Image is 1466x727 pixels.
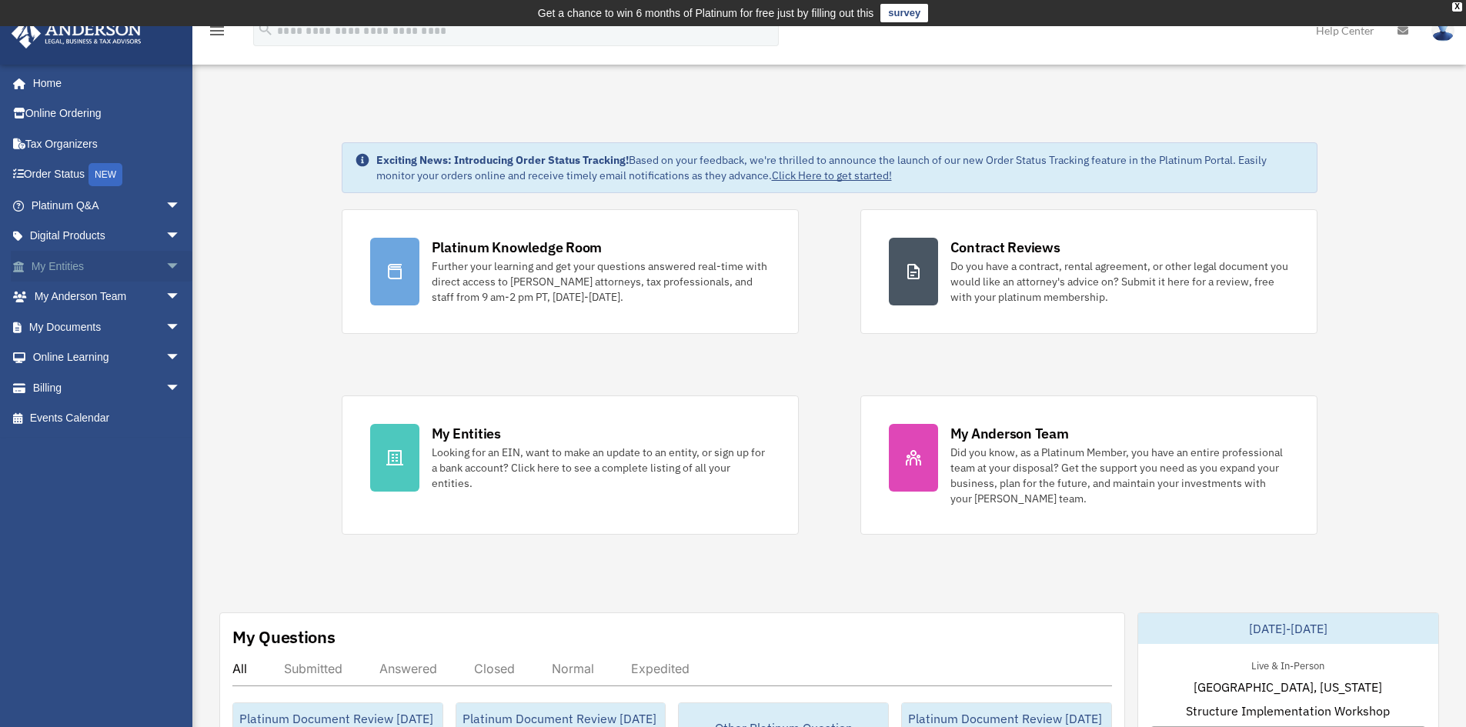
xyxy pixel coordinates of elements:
div: My Entities [432,424,501,443]
div: Answered [379,661,437,676]
div: Normal [552,661,594,676]
div: Based on your feedback, we're thrilled to announce the launch of our new Order Status Tracking fe... [376,152,1304,183]
span: arrow_drop_down [165,282,196,313]
div: My Questions [232,625,336,649]
div: [DATE]-[DATE] [1138,613,1438,644]
div: Platinum Knowledge Room [432,238,603,257]
a: Online Learningarrow_drop_down [11,342,204,373]
a: Billingarrow_drop_down [11,372,204,403]
strong: Exciting News: Introducing Order Status Tracking! [376,153,629,167]
a: survey [880,4,928,22]
a: My Anderson Teamarrow_drop_down [11,282,204,312]
div: Submitted [284,661,342,676]
span: arrow_drop_down [165,190,196,222]
div: Contract Reviews [950,238,1060,257]
a: Digital Productsarrow_drop_down [11,221,204,252]
div: Expedited [631,661,690,676]
img: Anderson Advisors Platinum Portal [7,18,146,48]
a: Home [11,68,196,98]
div: NEW [88,163,122,186]
div: Closed [474,661,515,676]
div: My Anderson Team [950,424,1069,443]
div: Live & In-Person [1239,656,1337,672]
a: My Entities Looking for an EIN, want to make an update to an entity, or sign up for a bank accoun... [342,395,799,535]
span: arrow_drop_down [165,372,196,404]
div: Further your learning and get your questions answered real-time with direct access to [PERSON_NAM... [432,258,770,305]
span: arrow_drop_down [165,342,196,374]
a: menu [208,27,226,40]
i: menu [208,22,226,40]
a: My Anderson Team Did you know, as a Platinum Member, you have an entire professional team at your... [860,395,1317,535]
a: My Entitiesarrow_drop_down [11,251,204,282]
span: arrow_drop_down [165,251,196,282]
span: arrow_drop_down [165,312,196,343]
a: Platinum Q&Aarrow_drop_down [11,190,204,221]
div: Looking for an EIN, want to make an update to an entity, or sign up for a bank account? Click her... [432,445,770,491]
span: arrow_drop_down [165,221,196,252]
img: User Pic [1431,19,1454,42]
a: Events Calendar [11,403,204,434]
span: Structure Implementation Workshop [1186,702,1390,720]
a: Click Here to get started! [772,168,892,182]
div: Did you know, as a Platinum Member, you have an entire professional team at your disposal? Get th... [950,445,1289,506]
a: Contract Reviews Do you have a contract, rental agreement, or other legal document you would like... [860,209,1317,334]
div: All [232,661,247,676]
i: search [257,21,274,38]
a: Order StatusNEW [11,159,204,191]
div: Do you have a contract, rental agreement, or other legal document you would like an attorney's ad... [950,258,1289,305]
a: My Documentsarrow_drop_down [11,312,204,342]
a: Online Ordering [11,98,204,129]
a: Tax Organizers [11,128,204,159]
span: [GEOGRAPHIC_DATA], [US_STATE] [1194,678,1382,696]
div: close [1452,2,1462,12]
a: Platinum Knowledge Room Further your learning and get your questions answered real-time with dire... [342,209,799,334]
div: Get a chance to win 6 months of Platinum for free just by filling out this [538,4,874,22]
